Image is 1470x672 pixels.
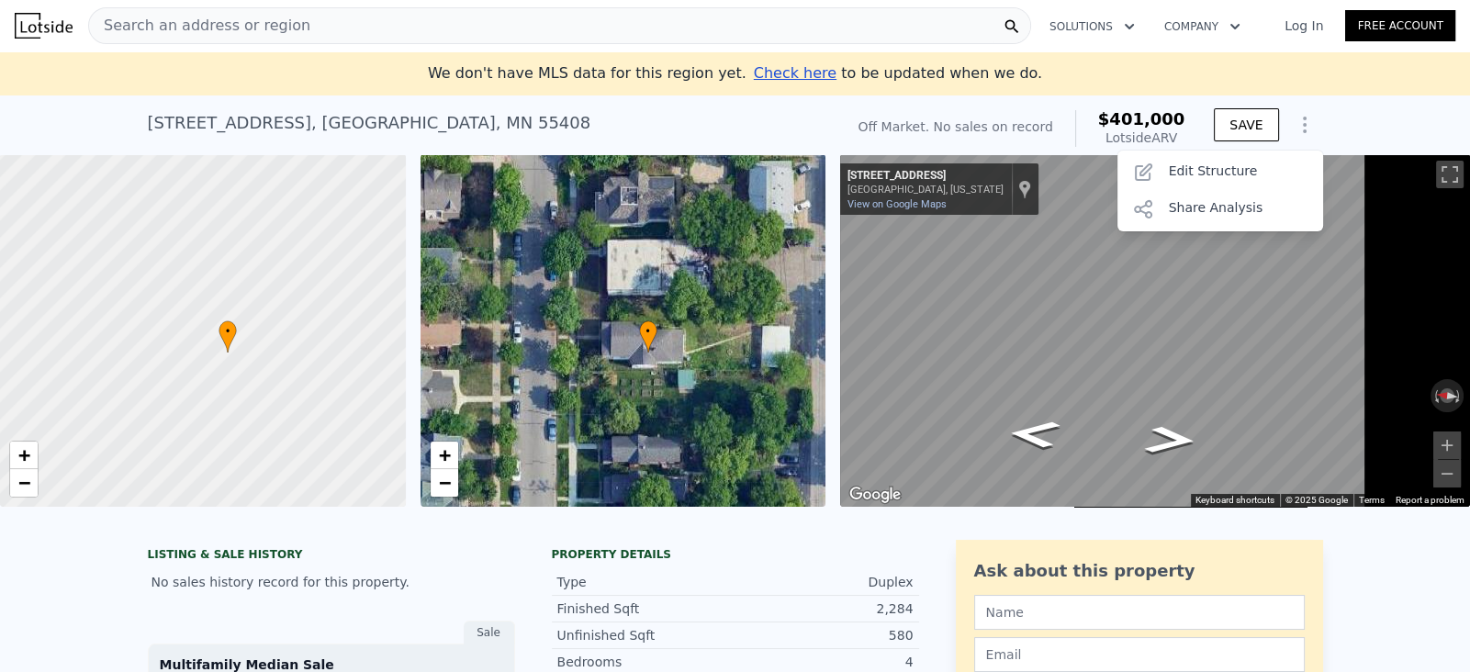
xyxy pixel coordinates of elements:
div: Share Analysis [1117,191,1323,228]
div: [STREET_ADDRESS] , [GEOGRAPHIC_DATA] , MN 55408 [148,110,591,136]
button: Solutions [1035,10,1150,43]
a: Zoom in [10,442,38,469]
span: Search an address or region [89,15,310,37]
button: Zoom out [1433,460,1461,487]
div: No sales history record for this property. [148,566,515,599]
div: [GEOGRAPHIC_DATA], [US_STATE] [847,184,1004,196]
button: Zoom in [1433,431,1461,459]
span: + [18,443,30,466]
span: − [438,471,450,494]
button: Company [1150,10,1255,43]
button: Rotate clockwise [1454,379,1464,412]
path: Go South, Pleasant Ave [1123,420,1219,461]
div: Sale [464,621,515,644]
div: to be updated when we do. [754,62,1042,84]
span: • [639,323,657,340]
span: $401,000 [1098,109,1185,129]
a: Report a problem [1396,495,1464,505]
a: Zoom out [10,469,38,497]
input: Email [974,637,1305,672]
div: We don't have MLS data for this region yet. [428,62,1042,84]
div: 4 [735,653,914,671]
input: Name [974,595,1305,630]
button: Keyboard shortcuts [1195,494,1274,507]
span: − [18,471,30,494]
div: Show Options [1117,151,1323,231]
a: Zoom in [431,442,458,469]
path: Go North, Pleasant Ave [986,413,1082,454]
a: Terms (opens in new tab) [1359,495,1385,505]
span: • [219,323,237,340]
div: Street View [840,154,1470,507]
div: Lotside ARV [1098,129,1185,147]
button: Toggle fullscreen view [1436,161,1464,188]
div: [STREET_ADDRESS] [847,169,1004,184]
a: Free Account [1345,10,1455,41]
div: • [219,320,237,353]
a: Open this area in Google Maps (opens a new window) [845,483,905,507]
div: 580 [735,626,914,644]
a: Log In [1262,17,1345,35]
div: 2,284 [735,599,914,618]
div: Ask about this property [974,558,1305,584]
div: Finished Sqft [557,599,735,618]
img: Lotside [15,13,73,39]
div: Unfinished Sqft [557,626,735,644]
span: © 2025 Google [1285,495,1348,505]
div: Property details [552,547,919,562]
button: SAVE [1214,108,1278,141]
div: Edit Structure [1117,154,1323,191]
div: Type [557,573,735,591]
div: Duplex [735,573,914,591]
a: Zoom out [431,469,458,497]
img: Google [845,483,905,507]
span: + [438,443,450,466]
button: Show Options [1286,106,1323,143]
a: Show location on map [1018,179,1031,199]
button: Rotate counterclockwise [1431,379,1441,412]
div: Bedrooms [557,653,735,671]
div: LISTING & SALE HISTORY [148,547,515,566]
button: Reset the view [1430,386,1464,404]
a: View on Google Maps [847,198,947,210]
span: Check here [754,64,836,82]
div: Off Market. No sales on record [858,118,1052,136]
div: Map [840,154,1470,507]
div: • [639,320,657,353]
